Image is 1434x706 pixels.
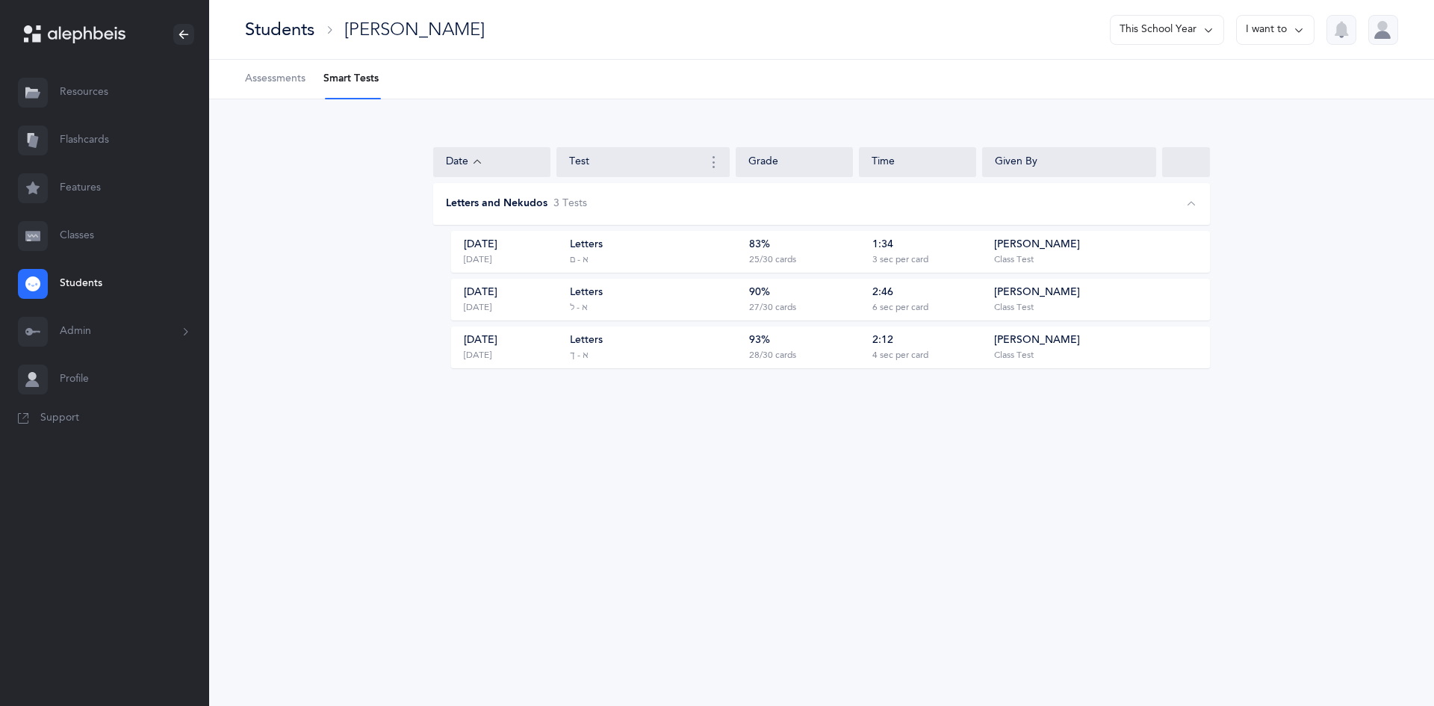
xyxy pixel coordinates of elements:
[994,302,1034,314] div: Class Test
[570,302,588,314] div: א - ל
[569,153,723,171] div: Test
[994,285,1080,300] div: [PERSON_NAME]
[40,411,79,426] span: Support
[1236,15,1314,45] button: I want to
[553,196,587,211] span: 3 Test
[583,197,587,209] span: s
[872,333,893,348] div: 2:12
[344,17,485,42] div: [PERSON_NAME]
[464,254,491,266] div: [DATE]
[994,333,1080,348] div: [PERSON_NAME]
[464,238,497,253] div: [DATE]
[464,302,491,314] div: [DATE]
[749,285,770,300] div: 90%
[994,238,1080,253] div: [PERSON_NAME]
[748,155,840,170] div: Grade
[245,72,305,87] span: Assessments
[872,254,928,266] div: 3 sec per card
[570,333,603,348] div: Letters
[872,285,893,300] div: 2:46
[872,238,893,253] div: 1:34
[749,333,770,348] div: 93%
[1110,15,1224,45] button: This School Year
[749,350,796,362] div: 28/30 cards
[570,285,603,300] div: Letters
[570,238,603,253] div: Letters
[872,155,963,170] div: Time
[995,155,1143,170] div: Given By
[446,196,547,211] div: Letters and Nekudos
[245,60,305,99] a: Assessments
[749,254,796,266] div: 25/30 cards
[464,333,497,348] div: [DATE]
[994,350,1034,362] div: Class Test
[464,350,491,362] div: [DATE]
[570,350,589,362] div: א - ך
[464,285,497,300] div: [DATE]
[245,17,314,42] div: Students
[749,302,796,314] div: 27/30 cards
[994,254,1034,266] div: Class Test
[872,350,928,362] div: 4 sec per card
[872,302,928,314] div: 6 sec per card
[749,238,770,253] div: 83%
[446,154,538,170] div: Date
[570,254,589,266] div: א - ם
